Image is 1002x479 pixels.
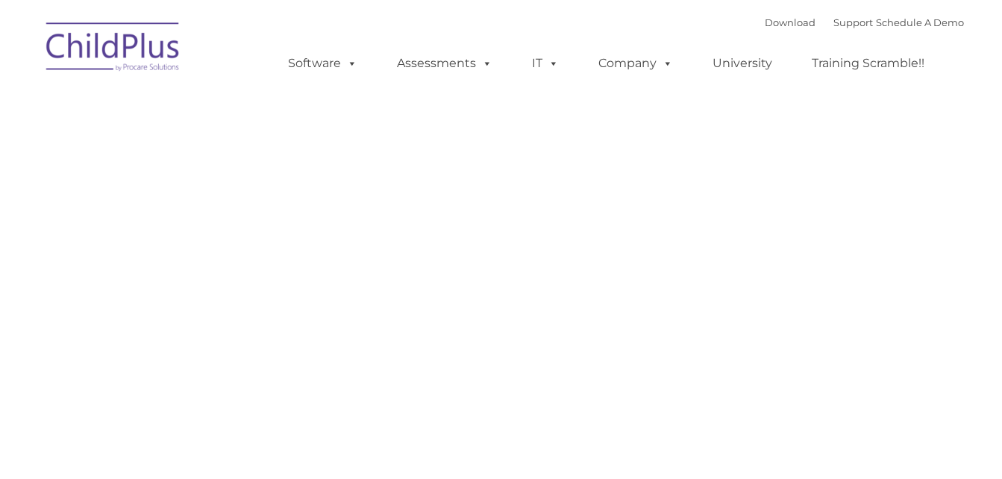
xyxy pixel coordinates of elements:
[765,16,964,28] font: |
[583,48,688,78] a: Company
[797,48,939,78] a: Training Scramble!!
[698,48,787,78] a: University
[273,48,372,78] a: Software
[39,12,188,87] img: ChildPlus by Procare Solutions
[876,16,964,28] a: Schedule A Demo
[833,16,873,28] a: Support
[765,16,815,28] a: Download
[382,48,507,78] a: Assessments
[517,48,574,78] a: IT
